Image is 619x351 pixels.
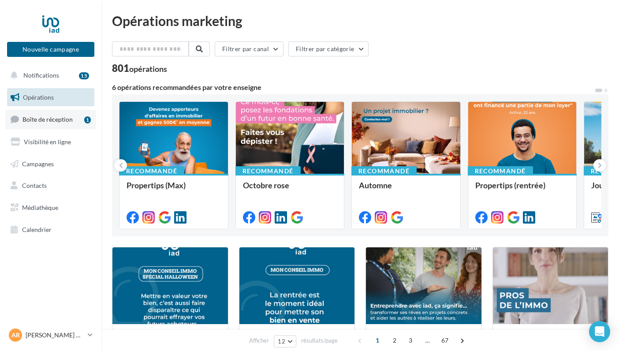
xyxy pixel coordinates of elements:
[112,14,608,27] div: Opérations marketing
[11,331,20,340] span: AR
[359,181,453,198] div: Automne
[7,42,94,57] button: Nouvelle campagne
[278,338,285,345] span: 12
[22,226,52,233] span: Calendrier
[119,166,184,176] div: Recommandé
[112,63,167,73] div: 801
[288,41,369,56] button: Filtrer par catégorie
[370,333,384,347] span: 1
[23,71,59,79] span: Notifications
[112,84,594,91] div: 6 opérations recommandées par votre enseigne
[22,160,54,167] span: Campagnes
[5,66,93,85] button: Notifications 15
[5,176,96,195] a: Contacts
[129,65,167,73] div: opérations
[79,72,89,79] div: 15
[351,166,417,176] div: Recommandé
[421,333,435,347] span: ...
[215,41,283,56] button: Filtrer par canal
[5,198,96,217] a: Médiathèque
[301,336,338,345] span: résultats/page
[249,336,269,345] span: Afficher
[5,88,96,107] a: Opérations
[589,321,610,342] div: Open Intercom Messenger
[5,110,96,129] a: Boîte de réception1
[5,220,96,239] a: Calendrier
[235,166,301,176] div: Recommandé
[22,116,73,123] span: Boîte de réception
[475,181,570,198] div: Propertips (rentrée)
[7,327,94,344] a: AR [PERSON_NAME] AUTRIC
[438,333,452,347] span: 67
[388,333,402,347] span: 2
[26,331,84,340] p: [PERSON_NAME] AUTRIC
[274,335,296,347] button: 12
[22,182,47,189] span: Contacts
[5,133,96,151] a: Visibilité en ligne
[468,166,533,176] div: Recommandé
[84,116,91,123] div: 1
[403,333,418,347] span: 3
[23,93,54,101] span: Opérations
[5,155,96,173] a: Campagnes
[127,181,221,198] div: Propertips (Max)
[24,138,71,146] span: Visibilité en ligne
[243,181,337,198] div: Octobre rose
[22,204,58,211] span: Médiathèque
